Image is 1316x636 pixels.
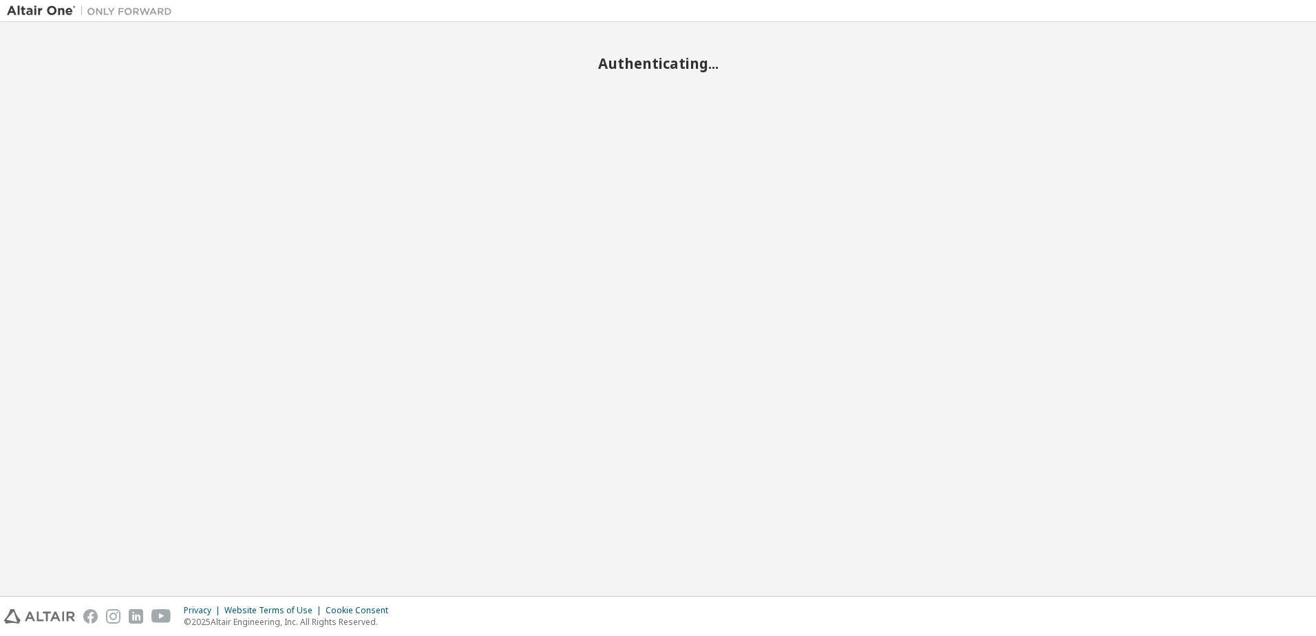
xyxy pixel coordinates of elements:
[83,609,98,624] img: facebook.svg
[326,605,396,616] div: Cookie Consent
[7,54,1309,72] h2: Authenticating...
[151,609,171,624] img: youtube.svg
[224,605,326,616] div: Website Terms of Use
[129,609,143,624] img: linkedin.svg
[7,4,179,18] img: Altair One
[184,605,224,616] div: Privacy
[4,609,75,624] img: altair_logo.svg
[106,609,120,624] img: instagram.svg
[184,616,396,628] p: © 2025 Altair Engineering, Inc. All Rights Reserved.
